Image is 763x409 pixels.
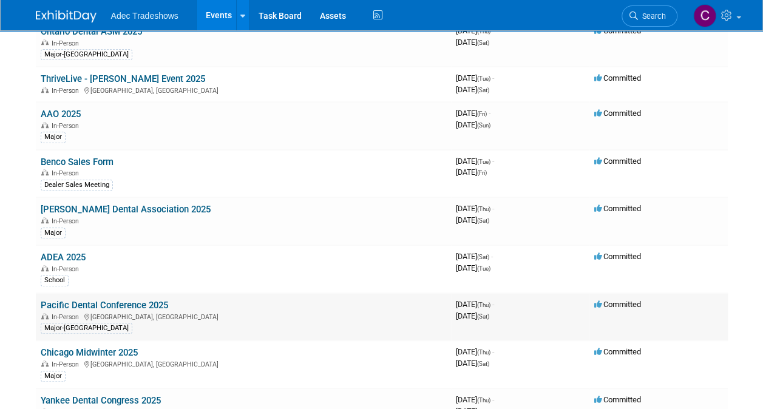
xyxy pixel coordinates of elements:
[456,300,494,309] span: [DATE]
[489,109,490,118] span: -
[41,371,66,382] div: Major
[492,300,494,309] span: -
[41,252,86,263] a: ADEA 2025
[492,26,494,35] span: -
[41,39,49,46] img: In-Person Event
[36,10,97,22] img: ExhibitDay
[41,323,132,334] div: Major-[GEOGRAPHIC_DATA]
[456,215,489,225] span: [DATE]
[456,85,489,94] span: [DATE]
[41,311,446,321] div: [GEOGRAPHIC_DATA], [GEOGRAPHIC_DATA]
[41,132,66,143] div: Major
[41,347,138,358] a: Chicago Midwinter 2025
[456,73,494,83] span: [DATE]
[456,109,490,118] span: [DATE]
[638,12,666,21] span: Search
[477,158,490,165] span: (Tue)
[492,395,494,404] span: -
[477,397,490,404] span: (Thu)
[41,87,49,93] img: In-Person Event
[52,265,83,273] span: In-Person
[477,169,487,176] span: (Fri)
[41,49,132,60] div: Major-[GEOGRAPHIC_DATA]
[52,313,83,321] span: In-Person
[492,73,494,83] span: -
[492,347,494,356] span: -
[477,39,489,46] span: (Sat)
[492,157,494,166] span: -
[41,265,49,271] img: In-Person Event
[41,109,81,120] a: AAO 2025
[477,217,489,224] span: (Sat)
[41,73,205,84] a: ThriveLive - [PERSON_NAME] Event 2025
[622,5,677,27] a: Search
[477,360,489,367] span: (Sat)
[52,39,83,47] span: In-Person
[456,359,489,368] span: [DATE]
[477,254,489,260] span: (Sat)
[456,204,494,213] span: [DATE]
[41,359,446,368] div: [GEOGRAPHIC_DATA], [GEOGRAPHIC_DATA]
[477,313,489,320] span: (Sat)
[41,122,49,128] img: In-Person Event
[41,26,142,37] a: Ontario Dental ASM 2025
[594,395,641,404] span: Committed
[456,167,487,177] span: [DATE]
[477,206,490,212] span: (Thu)
[52,87,83,95] span: In-Person
[41,157,114,167] a: Benco Sales Form
[456,395,494,404] span: [DATE]
[111,11,178,21] span: Adec Tradeshows
[41,85,446,95] div: [GEOGRAPHIC_DATA], [GEOGRAPHIC_DATA]
[492,204,494,213] span: -
[41,180,113,191] div: Dealer Sales Meeting
[594,109,641,118] span: Committed
[456,311,489,320] span: [DATE]
[477,75,490,82] span: (Tue)
[594,300,641,309] span: Committed
[491,252,493,261] span: -
[41,169,49,175] img: In-Person Event
[456,157,494,166] span: [DATE]
[477,122,490,129] span: (Sun)
[52,217,83,225] span: In-Person
[41,275,69,286] div: School
[594,252,641,261] span: Committed
[41,300,168,311] a: Pacific Dental Conference 2025
[594,26,641,35] span: Committed
[477,302,490,308] span: (Thu)
[594,73,641,83] span: Committed
[41,217,49,223] img: In-Person Event
[594,157,641,166] span: Committed
[456,252,493,261] span: [DATE]
[41,204,211,215] a: [PERSON_NAME] Dental Association 2025
[52,360,83,368] span: In-Person
[41,395,161,406] a: Yankee Dental Congress 2025
[52,169,83,177] span: In-Person
[477,87,489,93] span: (Sat)
[477,349,490,356] span: (Thu)
[41,313,49,319] img: In-Person Event
[594,204,641,213] span: Committed
[456,347,494,356] span: [DATE]
[456,263,490,272] span: [DATE]
[41,360,49,367] img: In-Person Event
[456,26,494,35] span: [DATE]
[41,228,66,238] div: Major
[477,265,490,272] span: (Tue)
[456,38,489,47] span: [DATE]
[456,120,490,129] span: [DATE]
[594,347,641,356] span: Committed
[477,110,487,117] span: (Fri)
[693,4,716,27] img: Carol Schmidlin
[52,122,83,130] span: In-Person
[477,28,490,35] span: (Thu)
